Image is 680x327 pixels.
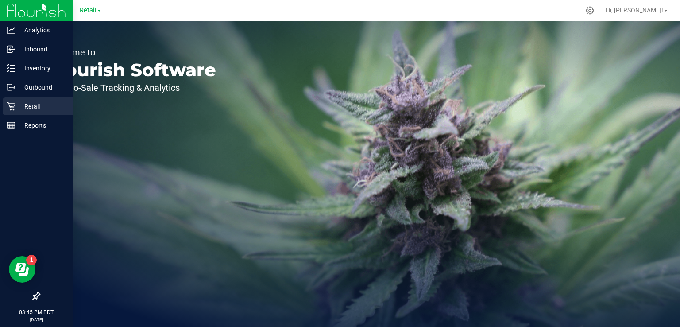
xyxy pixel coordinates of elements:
[15,120,69,131] p: Reports
[15,101,69,112] p: Retail
[48,48,216,57] p: Welcome to
[4,316,69,323] p: [DATE]
[9,256,35,283] iframe: Resource center
[7,83,15,92] inline-svg: Outbound
[584,6,595,15] div: Manage settings
[15,63,69,74] p: Inventory
[15,25,69,35] p: Analytics
[7,45,15,54] inline-svg: Inbound
[26,255,37,265] iframe: Resource center unread badge
[7,26,15,35] inline-svg: Analytics
[15,44,69,54] p: Inbound
[48,61,216,79] p: Flourish Software
[48,83,216,92] p: Seed-to-Sale Tracking & Analytics
[7,64,15,73] inline-svg: Inventory
[606,7,663,14] span: Hi, [PERSON_NAME]!
[15,82,69,93] p: Outbound
[7,102,15,111] inline-svg: Retail
[4,308,69,316] p: 03:45 PM PDT
[7,121,15,130] inline-svg: Reports
[80,7,97,14] span: Retail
